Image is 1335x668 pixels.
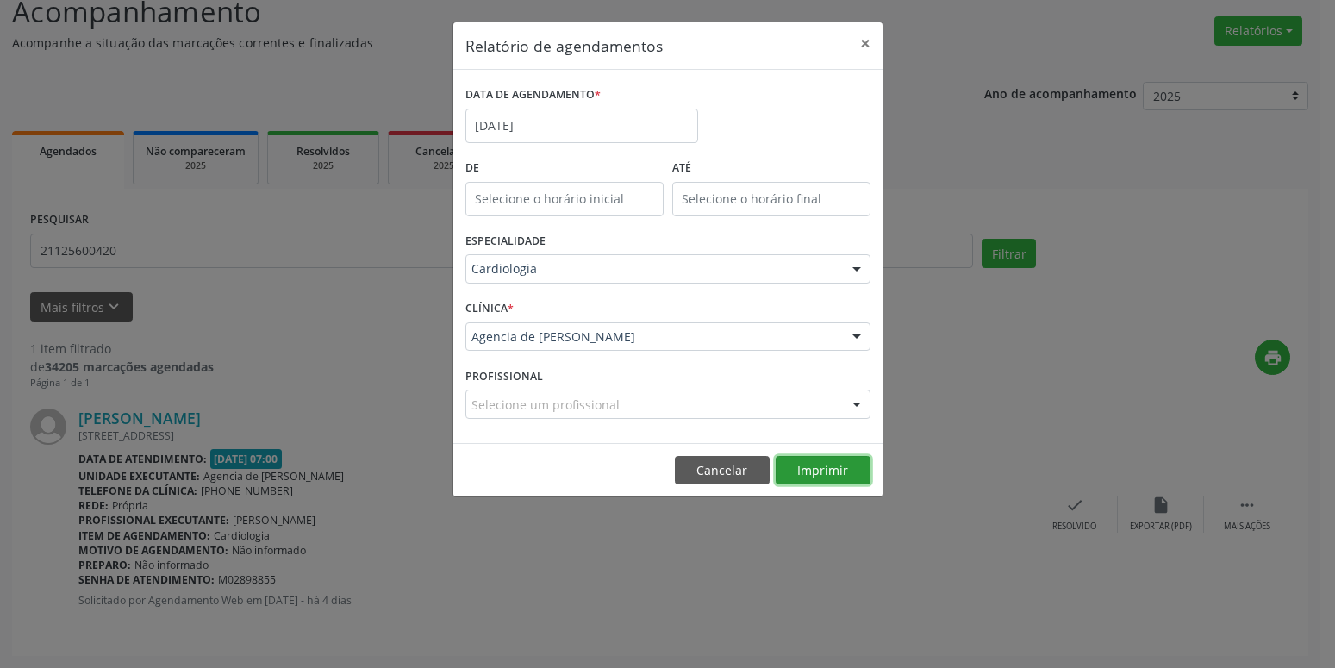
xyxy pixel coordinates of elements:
input: Selecione o horário inicial [465,182,664,216]
label: CLÍNICA [465,296,514,322]
button: Close [848,22,883,65]
span: Agencia de [PERSON_NAME] [471,328,835,346]
label: ATÉ [672,155,870,182]
input: Selecione uma data ou intervalo [465,109,698,143]
button: Imprimir [776,456,870,485]
label: DATA DE AGENDAMENTO [465,82,601,109]
label: De [465,155,664,182]
span: Cardiologia [471,260,835,278]
span: Selecione um profissional [471,396,620,414]
label: PROFISSIONAL [465,363,543,390]
button: Cancelar [675,456,770,485]
h5: Relatório de agendamentos [465,34,663,57]
input: Selecione o horário final [672,182,870,216]
label: ESPECIALIDADE [465,228,546,255]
